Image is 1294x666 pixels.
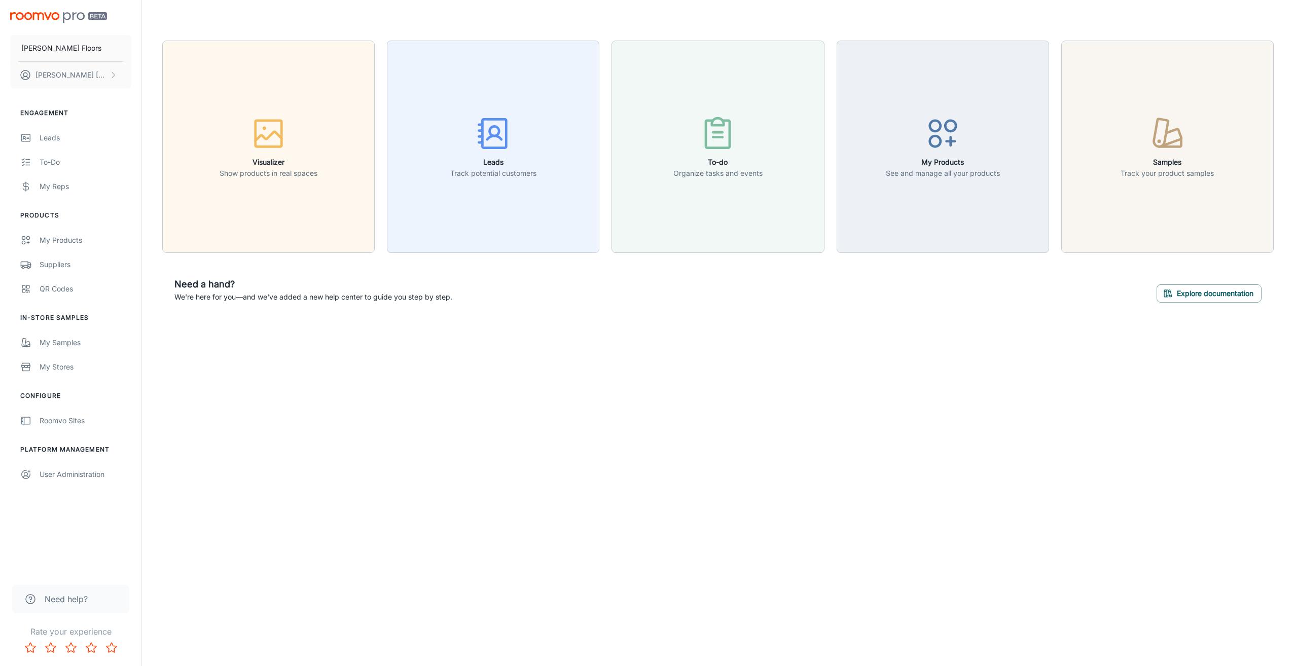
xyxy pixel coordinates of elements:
[1157,288,1262,298] a: Explore documentation
[40,181,131,192] div: My Reps
[673,157,763,168] h6: To-do
[837,141,1049,151] a: My ProductsSee and manage all your products
[21,43,101,54] p: [PERSON_NAME] Floors
[387,141,599,151] a: LeadsTrack potential customers
[162,41,375,253] button: VisualizerShow products in real spaces
[1061,141,1274,151] a: SamplesTrack your product samples
[837,41,1049,253] button: My ProductsSee and manage all your products
[220,168,317,179] p: Show products in real spaces
[1121,157,1214,168] h6: Samples
[673,168,763,179] p: Organize tasks and events
[40,259,131,270] div: Suppliers
[886,157,1000,168] h6: My Products
[10,12,107,23] img: Roomvo PRO Beta
[886,168,1000,179] p: See and manage all your products
[387,41,599,253] button: LeadsTrack potential customers
[40,235,131,246] div: My Products
[1157,284,1262,303] button: Explore documentation
[40,157,131,168] div: To-do
[1121,168,1214,179] p: Track your product samples
[450,168,536,179] p: Track potential customers
[450,157,536,168] h6: Leads
[10,35,131,61] button: [PERSON_NAME] Floors
[220,157,317,168] h6: Visualizer
[40,132,131,143] div: Leads
[40,283,131,294] div: QR Codes
[174,291,452,303] p: We're here for you—and we've added a new help center to guide you step by step.
[40,337,131,348] div: My Samples
[1061,41,1274,253] button: SamplesTrack your product samples
[10,62,131,88] button: [PERSON_NAME] [PERSON_NAME]
[612,141,824,151] a: To-doOrganize tasks and events
[35,69,107,81] p: [PERSON_NAME] [PERSON_NAME]
[612,41,824,253] button: To-doOrganize tasks and events
[174,277,452,291] h6: Need a hand?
